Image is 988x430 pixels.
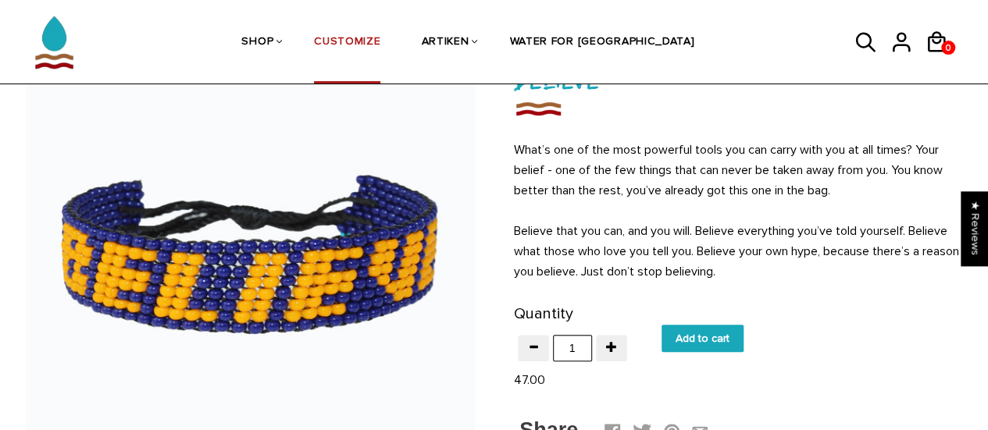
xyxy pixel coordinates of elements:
span: 47.00 [514,372,545,388]
a: SHOP [241,2,273,84]
p: What’s one of the most powerful tools you can carry with you at all times? Your belief - one of t... [514,140,963,282]
img: Believe [514,98,562,119]
a: ARTIKEN [421,2,469,84]
a: 0 [941,41,955,55]
div: Click to open Judge.me floating reviews tab [961,191,988,265]
a: CUSTOMIZE [314,2,380,84]
label: Quantity [514,301,573,327]
input: Add to cart [662,325,744,352]
a: WATER FOR [GEOGRAPHIC_DATA] [509,2,694,84]
span: 0 [941,38,955,58]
